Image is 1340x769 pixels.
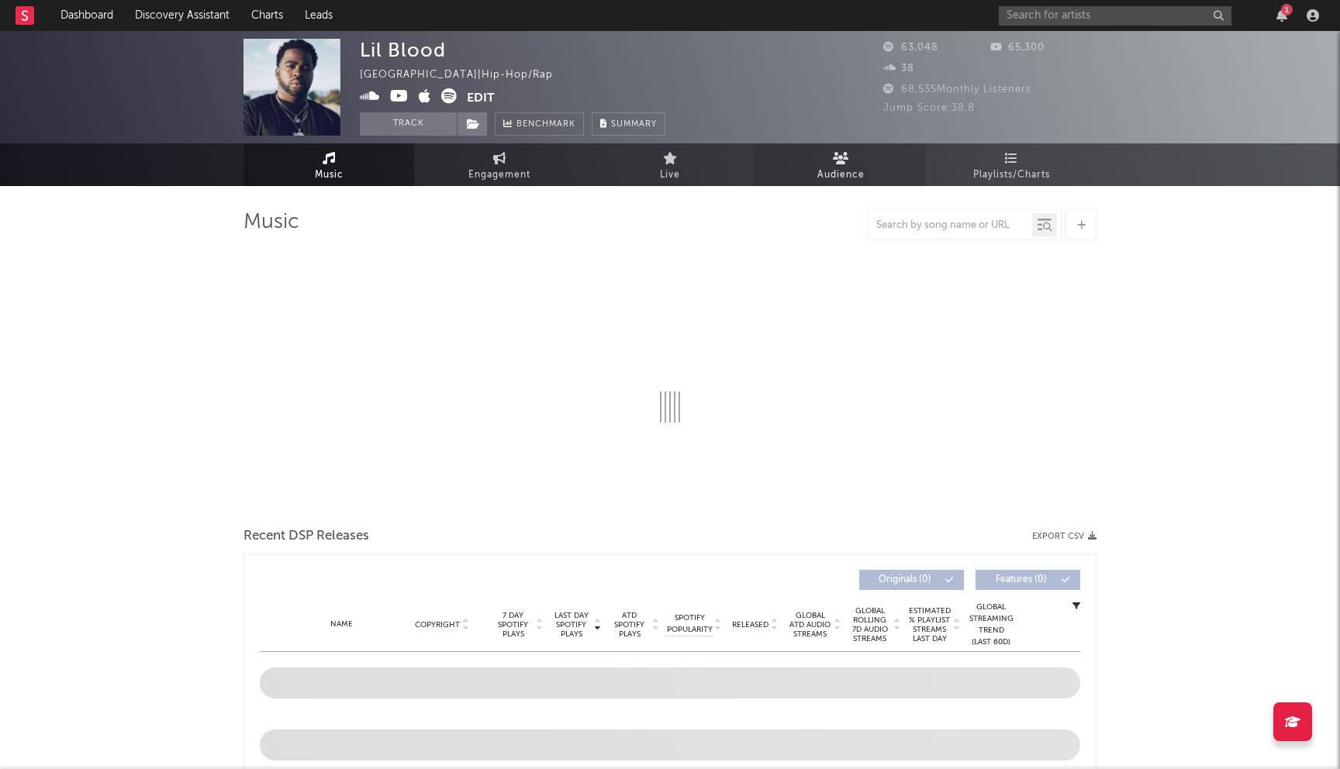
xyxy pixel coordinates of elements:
[1276,9,1287,22] button: 1
[291,619,392,630] div: Name
[986,575,1057,585] span: Features ( 0 )
[908,606,951,643] span: Estimated % Playlist Streams Last Day
[1281,4,1293,16] div: 1
[789,611,831,639] span: Global ATD Audio Streams
[315,166,344,184] span: Music
[973,166,1050,184] span: Playlists/Charts
[883,84,1031,95] span: 68,535 Monthly Listeners
[1032,532,1097,541] button: Export CSV
[360,112,457,136] button: Track
[990,43,1045,53] span: 65,300
[551,611,592,639] span: Last Day Spotify Plays
[609,611,650,639] span: ATD Spotify Plays
[360,66,571,84] div: [GEOGRAPHIC_DATA] | Hip-Hop/Rap
[492,611,534,639] span: 7 Day Spotify Plays
[495,112,584,136] a: Benchmark
[414,143,585,186] a: Engagement
[869,575,941,585] span: Originals ( 0 )
[415,620,460,629] span: Copyright
[883,103,975,113] span: Jump Score: 38.8
[468,166,530,184] span: Engagement
[243,143,414,186] a: Music
[667,612,713,636] span: Spotify Popularity
[611,120,657,129] span: Summary
[467,88,495,108] button: Edit
[848,606,891,643] span: Global Rolling 7D Audio Streams
[976,570,1080,590] button: Features(0)
[360,39,446,61] div: Lil Blood
[585,143,755,186] a: Live
[883,64,914,74] span: 38
[732,620,768,629] span: Released
[660,166,680,184] span: Live
[755,143,926,186] a: Audience
[869,219,1032,232] input: Search by song name or URL
[999,6,1231,26] input: Search for artists
[516,116,575,134] span: Benchmark
[883,43,938,53] span: 63,048
[243,527,369,546] span: Recent DSP Releases
[859,570,964,590] button: Originals(0)
[968,602,1014,648] div: Global Streaming Trend (Last 60D)
[592,112,665,136] button: Summary
[817,166,865,184] span: Audience
[926,143,1097,186] a: Playlists/Charts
